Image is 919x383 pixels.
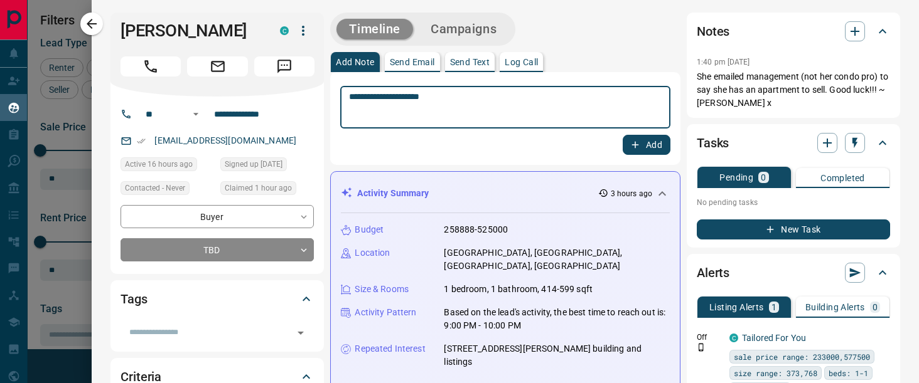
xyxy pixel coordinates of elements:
p: Based on the lead's activity, the best time to reach out is: 9:00 PM - 10:00 PM [444,306,670,332]
p: Listing Alerts [709,303,764,312]
div: Tasks [697,128,890,158]
h1: [PERSON_NAME] [121,21,261,41]
p: Send Email [390,58,435,66]
button: Open [292,324,309,342]
p: Location [355,246,390,260]
p: Send Text [450,58,490,66]
p: Log Call [505,58,538,66]
svg: Email Verified [137,137,146,145]
p: Pending [719,173,753,182]
h2: Alerts [697,263,729,283]
p: Activity Pattern [355,306,416,319]
p: Budget [355,223,384,236]
div: TBD [121,238,314,261]
p: Size & Rooms [355,283,409,296]
span: size range: 373,768 [734,367,817,379]
p: [GEOGRAPHIC_DATA], [GEOGRAPHIC_DATA], [GEOGRAPHIC_DATA], [GEOGRAPHIC_DATA] [444,246,670,273]
p: No pending tasks [697,193,890,212]
div: Mon Jul 10 2017 [220,157,314,175]
p: 0 [761,173,766,182]
button: Timeline [336,19,413,39]
div: Tags [121,284,314,314]
p: Repeated Interest [355,342,425,355]
span: beds: 1-1 [829,367,868,379]
p: Activity Summary [357,187,429,200]
p: She emailed management (not her condo pro) to say she has an apartment to sell. Good luck!!! ~ [P... [697,70,890,110]
div: Alerts [697,258,890,288]
p: 1:40 pm [DATE] [697,58,750,66]
span: Email [187,56,247,76]
h2: Notes [697,21,729,41]
span: Call [121,56,181,76]
h2: Tags [121,289,147,309]
p: [STREET_ADDRESS][PERSON_NAME] building and listings [444,342,670,369]
div: Activity Summary3 hours ago [341,182,670,205]
p: 1 [771,303,777,312]
svg: Push Notification Only [697,343,706,352]
div: condos.ca [280,26,289,35]
p: Add Note [336,58,374,66]
p: Off [697,332,722,343]
span: Message [254,56,314,76]
span: Claimed 1 hour ago [225,182,292,194]
button: Open [188,107,203,122]
span: Active 16 hours ago [125,158,193,171]
span: Contacted - Never [125,182,185,194]
button: Campaigns [418,19,509,39]
span: sale price range: 233000,577500 [734,350,870,363]
h2: Tasks [697,133,729,153]
p: 0 [873,303,878,312]
p: Completed [820,174,865,182]
div: Mon Aug 18 2025 [220,181,314,199]
p: Building Alerts [805,303,865,312]
button: Add [623,135,670,155]
div: Sun Aug 17 2025 [121,157,214,175]
button: New Task [697,219,890,239]
p: 1 bedroom, 1 bathroom, 414-599 sqft [444,283,593,296]
div: Buyer [121,205,314,228]
div: Notes [697,16,890,46]
div: condos.ca [729,333,738,342]
p: 3 hours ago [611,188,652,199]
span: Signed up [DATE] [225,158,282,171]
p: 258888-525000 [444,223,508,236]
a: [EMAIL_ADDRESS][DOMAIN_NAME] [154,135,296,145]
a: Tailored For You [742,333,806,343]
